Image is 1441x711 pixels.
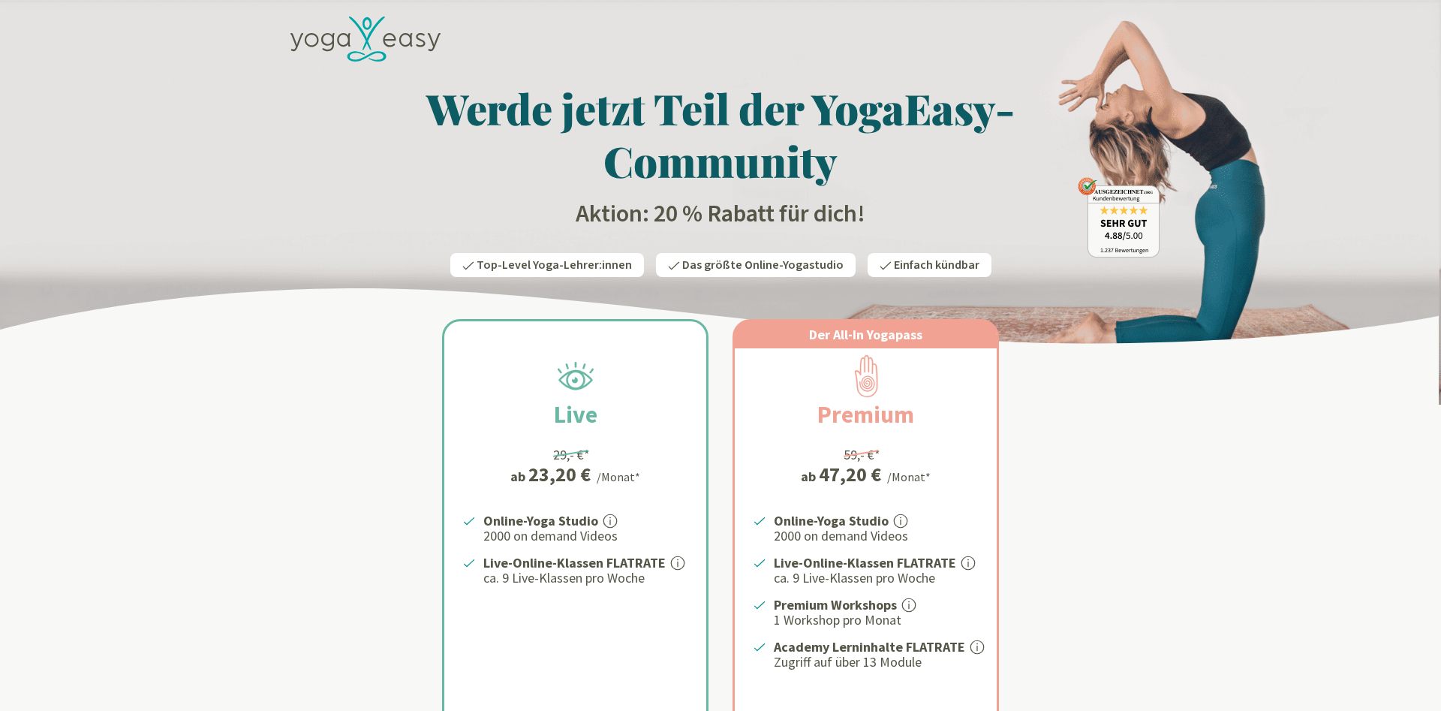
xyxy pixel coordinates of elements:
strong: Online-Yoga Studio [483,512,598,529]
strong: Live-Online-Klassen FLATRATE [483,554,666,571]
span: ab [801,466,819,487]
span: ab [510,466,528,487]
p: 2000 on demand Videos [483,527,688,545]
span: Einfach kündbar [894,257,979,273]
div: 23,20 € [528,465,591,484]
span: Top-Level Yoga-Lehrer:innen [477,257,632,273]
span: Das größte Online-Yogastudio [682,257,844,273]
p: Zugriff auf über 13 Module [774,653,979,671]
h2: Premium [781,396,950,432]
p: ca. 9 Live-Klassen pro Woche [774,569,979,587]
p: 1 Workshop pro Monat [774,611,979,629]
h2: Aktion: 20 % Rabatt für dich! [281,199,1160,229]
div: /Monat* [887,468,931,486]
strong: Live-Online-Klassen FLATRATE [774,554,956,571]
span: Der All-In Yogapass [809,326,922,343]
div: 59,- €* [844,444,880,465]
p: ca. 9 Live-Klassen pro Woche [483,569,688,587]
img: ausgezeichnet_badge.png [1078,177,1160,258]
h2: Live [518,396,633,432]
strong: Premium Workshops [774,596,897,613]
strong: Academy Lerninhalte FLATRATE [774,638,965,655]
div: 47,20 € [819,465,881,484]
strong: Online-Yoga Studio [774,512,889,529]
div: /Monat* [597,468,640,486]
div: 29,- €* [553,444,590,465]
p: 2000 on demand Videos [774,527,979,545]
h1: Werde jetzt Teil der YogaEasy-Community [281,82,1160,187]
